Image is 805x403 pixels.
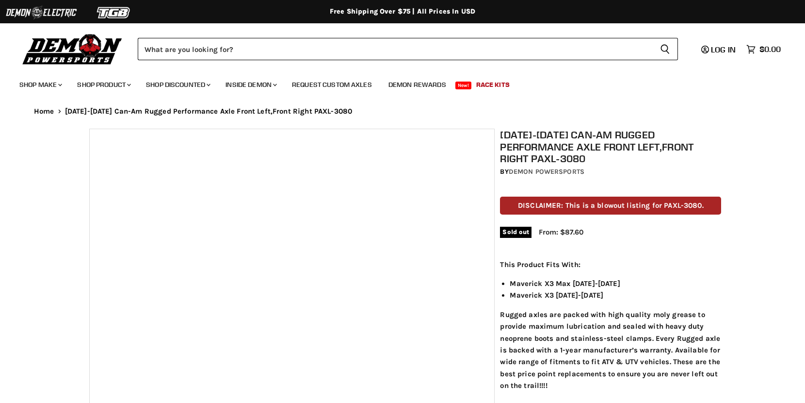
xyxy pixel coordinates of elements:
[759,45,781,54] span: $0.00
[652,38,678,60] button: Search
[510,289,721,301] li: Maverick X3 [DATE]-[DATE]
[500,227,531,237] span: Sold out
[78,3,150,22] img: TGB Logo 2
[455,82,472,89] span: New!
[500,259,721,270] p: This Product Fits With:
[138,38,678,60] form: Product
[12,75,68,95] a: Shop Make
[12,71,778,95] ul: Main menu
[539,228,583,236] span: From: $87.60
[500,197,721,215] p: DISCLAIMER: This is a blowout listing for PAXL-3080.
[70,75,137,95] a: Shop Product
[65,107,353,116] span: [DATE]-[DATE] Can-Am Rugged Performance Axle Front Left,Front Right PAXL-3080
[138,38,652,60] input: Search
[510,278,721,289] li: Maverick X3 Max [DATE]-[DATE]
[469,75,517,95] a: Race Kits
[711,45,736,54] span: Log in
[509,168,584,176] a: Demon Powersports
[34,107,54,116] a: Home
[500,259,721,392] div: Rugged axles are packed with high quality moly grease to provide maximum lubrication and sealed w...
[15,7,790,16] div: Free Shipping Over $75 | All Prices In USD
[5,3,78,22] img: Demon Electric Logo 2
[139,75,216,95] a: Shop Discounted
[500,129,721,165] h1: [DATE]-[DATE] Can-Am Rugged Performance Axle Front Left,Front Right PAXL-3080
[741,42,786,56] a: $0.00
[381,75,453,95] a: Demon Rewards
[15,107,790,116] nav: Breadcrumbs
[697,45,741,54] a: Log in
[285,75,379,95] a: Request Custom Axles
[218,75,283,95] a: Inside Demon
[19,32,126,66] img: Demon Powersports
[500,167,721,177] div: by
